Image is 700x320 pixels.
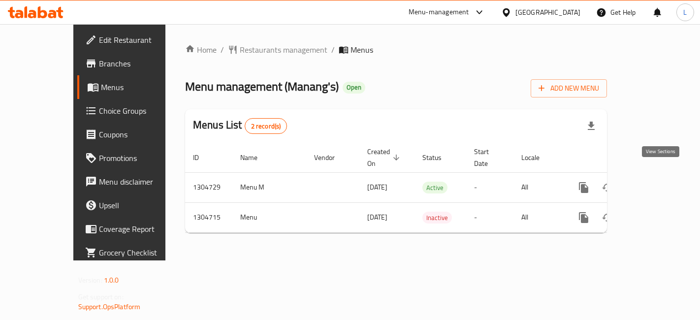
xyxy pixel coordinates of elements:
[245,118,287,134] div: Total records count
[240,44,327,56] span: Restaurants management
[579,114,603,138] div: Export file
[572,176,596,199] button: more
[77,170,190,193] a: Menu disclaimer
[77,52,190,75] a: Branches
[185,143,674,233] table: enhanced table
[683,7,687,18] span: L
[422,152,454,163] span: Status
[232,172,306,202] td: Menu M
[232,202,306,232] td: Menu
[99,58,182,69] span: Branches
[77,99,190,123] a: Choice Groups
[221,44,224,56] li: /
[185,44,217,56] a: Home
[99,152,182,164] span: Promotions
[104,274,119,287] span: 1.0.0
[78,300,141,313] a: Support.OpsPlatform
[474,146,502,169] span: Start Date
[99,247,182,258] span: Grocery Checklist
[185,172,232,202] td: 1304729
[343,83,365,92] span: Open
[185,202,232,232] td: 1304715
[78,274,102,287] span: Version:
[193,152,212,163] span: ID
[77,28,190,52] a: Edit Restaurant
[185,75,339,97] span: Menu management ( Manang's )
[513,202,564,232] td: All
[422,182,447,193] span: Active
[99,223,182,235] span: Coverage Report
[78,290,124,303] span: Get support on:
[521,152,552,163] span: Locale
[367,146,403,169] span: Created On
[515,7,580,18] div: [GEOGRAPHIC_DATA]
[572,206,596,229] button: more
[99,176,182,188] span: Menu disclaimer
[77,241,190,264] a: Grocery Checklist
[367,211,387,224] span: [DATE]
[531,79,607,97] button: Add New Menu
[596,206,619,229] button: Change Status
[240,152,270,163] span: Name
[513,172,564,202] td: All
[193,118,287,134] h2: Menus List
[77,75,190,99] a: Menus
[422,212,452,224] span: Inactive
[185,44,607,56] nav: breadcrumb
[99,128,182,140] span: Coupons
[409,6,469,18] div: Menu-management
[564,143,674,173] th: Actions
[101,81,182,93] span: Menus
[539,82,599,95] span: Add New Menu
[245,122,287,131] span: 2 record(s)
[77,193,190,217] a: Upsell
[343,82,365,94] div: Open
[466,172,513,202] td: -
[77,123,190,146] a: Coupons
[77,146,190,170] a: Promotions
[99,34,182,46] span: Edit Restaurant
[466,202,513,232] td: -
[367,181,387,193] span: [DATE]
[331,44,335,56] li: /
[350,44,373,56] span: Menus
[99,199,182,211] span: Upsell
[314,152,348,163] span: Vendor
[228,44,327,56] a: Restaurants management
[99,105,182,117] span: Choice Groups
[77,217,190,241] a: Coverage Report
